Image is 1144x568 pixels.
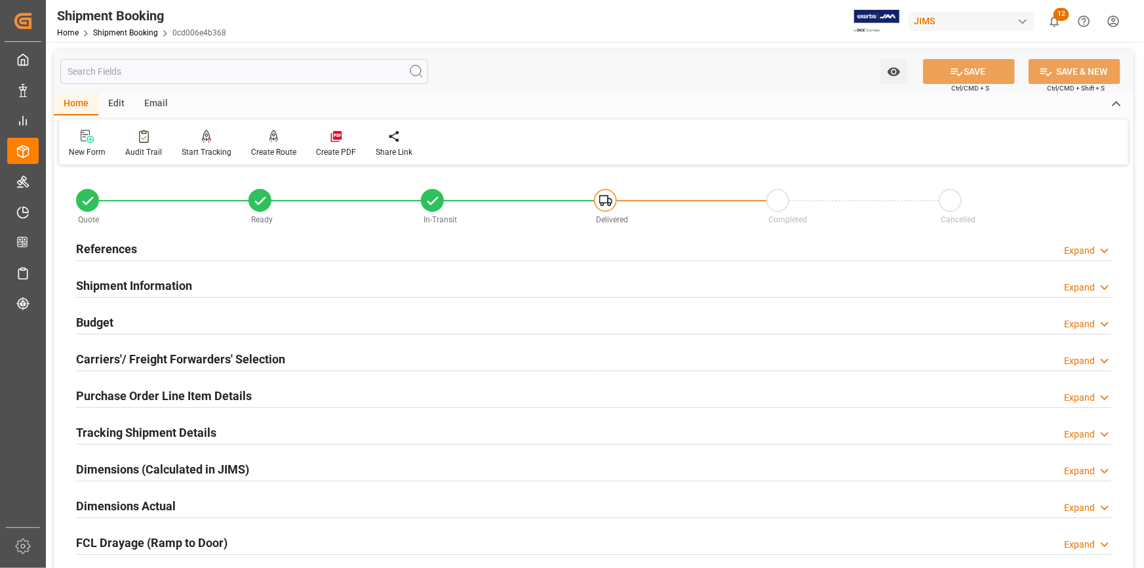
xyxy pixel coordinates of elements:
[768,215,807,224] span: Completed
[251,215,273,224] span: Ready
[1054,8,1069,21] span: 12
[76,350,285,368] h2: Carriers'/ Freight Forwarders' Selection
[424,215,457,224] span: In-Transit
[76,497,176,515] h2: Dimensions Actual
[376,146,412,158] div: Share Link
[1047,83,1105,93] span: Ctrl/CMD + Shift + S
[182,146,231,158] div: Start Tracking
[251,146,296,158] div: Create Route
[125,146,162,158] div: Audit Trail
[57,6,226,26] div: Shipment Booking
[1064,281,1095,294] div: Expand
[909,12,1035,31] div: JIMS
[1064,317,1095,331] div: Expand
[854,10,899,33] img: Exertis%20JAM%20-%20Email%20Logo.jpg_1722504956.jpg
[1040,7,1069,36] button: show 12 new notifications
[93,28,158,37] a: Shipment Booking
[76,534,227,552] h2: FCL Drayage (Ramp to Door)
[1064,464,1095,478] div: Expand
[76,314,113,331] h2: Budget
[76,240,137,258] h2: References
[69,146,106,158] div: New Form
[1064,501,1095,515] div: Expand
[60,59,428,84] input: Search Fields
[923,59,1015,84] button: SAVE
[880,59,907,84] button: open menu
[79,215,100,224] span: Quote
[57,28,79,37] a: Home
[54,93,98,115] div: Home
[951,83,989,93] span: Ctrl/CMD + S
[1064,244,1095,258] div: Expand
[1064,428,1095,441] div: Expand
[596,215,628,224] span: Delivered
[76,277,192,294] h2: Shipment Information
[1064,391,1095,405] div: Expand
[1064,354,1095,368] div: Expand
[941,215,976,224] span: Cancelled
[98,93,134,115] div: Edit
[1064,538,1095,552] div: Expand
[1069,7,1099,36] button: Help Center
[316,146,356,158] div: Create PDF
[134,93,178,115] div: Email
[76,424,216,441] h2: Tracking Shipment Details
[76,460,249,478] h2: Dimensions (Calculated in JIMS)
[1029,59,1120,84] button: SAVE & NEW
[909,9,1040,33] button: JIMS
[76,387,252,405] h2: Purchase Order Line Item Details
